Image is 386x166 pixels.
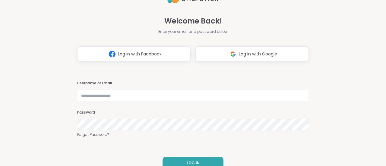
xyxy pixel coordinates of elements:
span: Welcome Back! [164,16,222,27]
img: ShareWell Logomark [227,49,239,60]
button: Log in with Google [195,46,309,61]
h3: Password [77,110,309,115]
span: Enter your email and password below [158,29,228,34]
button: Log in with Facebook [77,46,191,61]
span: Log in with Google [239,51,277,57]
span: LOG IN [187,160,200,166]
a: Forgot Password? [77,132,309,137]
span: Log in with Facebook [118,51,162,57]
img: ShareWell Logomark [106,49,118,60]
h3: Username or Email [77,81,309,86]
